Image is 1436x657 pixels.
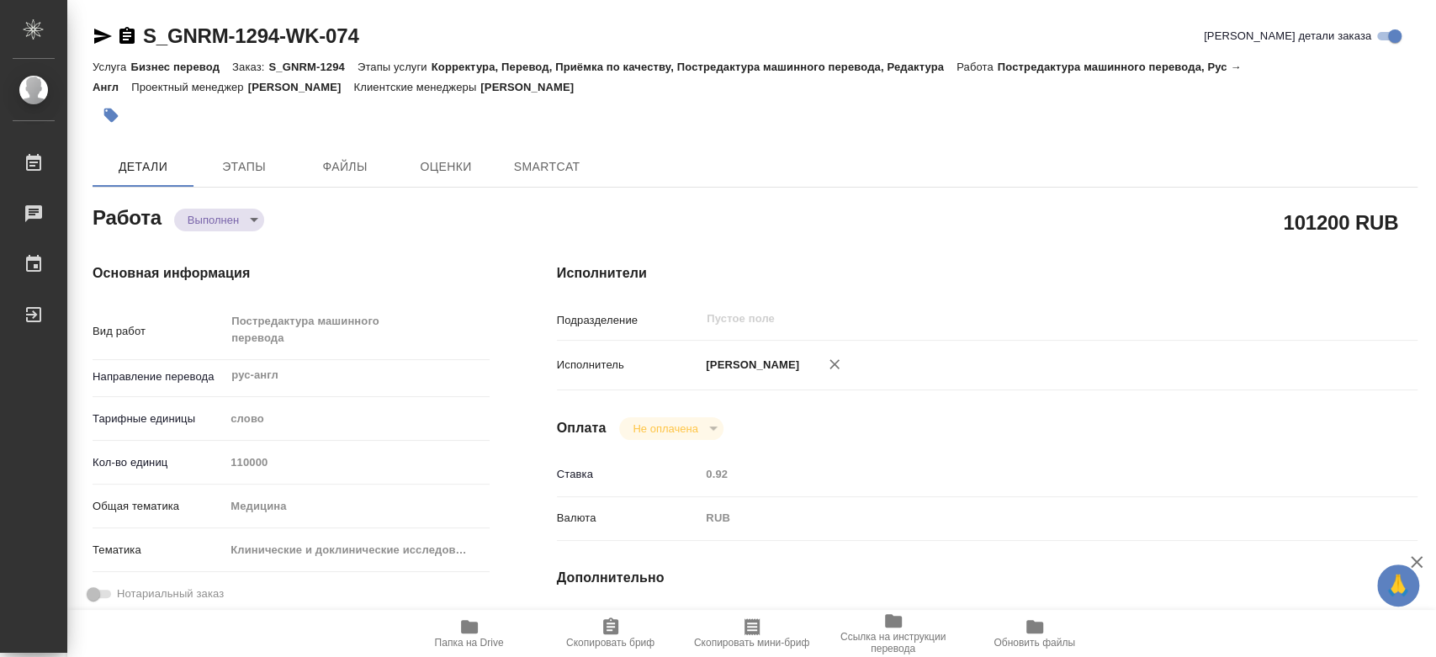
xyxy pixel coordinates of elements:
[225,405,489,433] div: слово
[225,492,489,521] div: Медицина
[93,263,490,283] h4: Основная информация
[354,81,481,93] p: Клиентские менеджеры
[174,209,264,231] div: Выполнен
[1384,568,1412,603] span: 🙏
[143,24,358,47] a: S_GNRM-1294-WK-074
[700,357,799,374] p: [PERSON_NAME]
[93,411,225,427] p: Тарифные единицы
[480,81,586,93] p: [PERSON_NAME]
[93,368,225,385] p: Направление перевода
[432,61,956,73] p: Корректура, Перевод, Приёмка по качеству, Постредактура машинного перевода, Редактура
[681,610,823,657] button: Скопировать мини-бриф
[225,450,489,474] input: Пустое поле
[232,61,268,73] p: Заказ:
[1377,564,1419,607] button: 🙏
[956,61,998,73] p: Работа
[557,466,701,483] p: Ставка
[93,97,130,134] button: Добавить тэг
[557,510,701,527] p: Валюта
[225,536,489,564] div: Клинические и доклинические исследования
[435,637,504,649] span: Папка на Drive
[248,81,354,93] p: [PERSON_NAME]
[557,357,701,374] p: Исполнитель
[268,61,357,73] p: S_GNRM-1294
[557,312,701,329] p: Подразделение
[93,454,225,471] p: Кол-во единиц
[964,610,1105,657] button: Обновить файлы
[93,201,162,231] h2: Работа
[994,637,1075,649] span: Обновить файлы
[700,462,1345,486] input: Пустое поле
[1204,28,1371,45] span: [PERSON_NAME] детали заказа
[619,417,723,440] div: Выполнен
[103,156,183,177] span: Детали
[705,309,1306,329] input: Пустое поле
[405,156,486,177] span: Оценки
[694,637,809,649] span: Скопировать мини-бриф
[816,346,853,383] button: Удалить исполнителя
[399,610,540,657] button: Папка на Drive
[117,26,137,46] button: Скопировать ссылку
[93,61,130,73] p: Услуга
[93,542,225,559] p: Тематика
[204,156,284,177] span: Этапы
[117,585,224,602] span: Нотариальный заказ
[93,323,225,340] p: Вид работ
[506,156,587,177] span: SmartCat
[93,26,113,46] button: Скопировать ссылку для ЯМессенджера
[358,61,432,73] p: Этапы услуги
[700,504,1345,532] div: RUB
[131,81,247,93] p: Проектный менеджер
[305,156,385,177] span: Файлы
[557,263,1417,283] h4: Исполнители
[540,610,681,657] button: Скопировать бриф
[93,498,225,515] p: Общая тематика
[557,418,607,438] h4: Оплата
[130,61,232,73] p: Бизнес перевод
[183,213,244,227] button: Выполнен
[557,568,1417,588] h4: Дополнительно
[833,631,954,654] span: Ссылка на инструкции перевода
[566,637,654,649] span: Скопировать бриф
[1283,208,1398,236] h2: 101200 RUB
[823,610,964,657] button: Ссылка на инструкции перевода
[628,421,702,436] button: Не оплачена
